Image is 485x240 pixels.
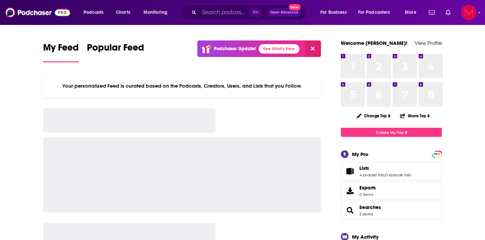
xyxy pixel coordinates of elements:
[415,40,442,46] a: View Profile
[385,173,411,177] a: 0 episode lists
[343,206,357,215] a: Searches
[214,46,256,52] p: Podchaser Update!
[405,8,416,17] span: More
[79,7,112,18] button: open menu
[343,167,357,176] a: Lists
[461,5,476,20] img: User Profile
[5,6,70,19] img: Podchaser - Follow, Share and Rate Podcasts
[353,112,394,120] button: Change Top 8
[84,8,103,17] span: Podcasts
[461,5,476,20] button: Show profile menu
[359,192,376,197] span: 0 items
[316,7,355,18] button: open menu
[359,165,369,171] span: Lists
[341,40,408,46] a: Welcome [PERSON_NAME]!
[359,204,381,210] a: Searches
[199,7,249,18] input: Search podcasts, credits, & more...
[43,42,79,57] span: My Feed
[289,4,301,10] span: New
[259,44,299,54] a: See What's New
[249,8,262,17] span: ⌘ K
[341,128,442,137] a: Create My Top 8
[352,234,379,240] div: My Activity
[111,7,134,18] a: Charts
[341,201,442,219] span: Searches
[87,42,144,62] a: Popular Feed
[187,5,313,20] div: Search podcasts, credits, & more...
[426,7,438,18] a: Show notifications dropdown
[400,109,430,122] button: Share Top 8
[433,151,441,156] a: PRO
[320,8,347,17] span: For Business
[143,8,167,17] span: Monitoring
[352,151,368,157] div: My Pro
[341,182,442,200] a: Exports
[116,8,130,17] span: Charts
[358,8,390,17] span: For Podcasters
[359,212,373,216] a: 3 saved
[270,11,298,14] span: Open Advanced
[343,186,357,196] span: Exports
[359,185,376,191] span: Exports
[433,152,441,157] span: PRO
[267,8,301,17] button: Open AdvancedNew
[87,42,144,57] span: Popular Feed
[43,74,321,97] div: Your personalized Feed is curated based on the Podcasts, Creators, Users, and Lists that you Follow.
[443,7,453,18] a: Show notifications dropdown
[43,42,79,62] a: My Feed
[400,7,425,18] button: open menu
[354,7,400,18] button: open menu
[341,162,442,180] span: Lists
[139,7,176,18] button: open menu
[359,173,385,177] a: 4 podcast lists
[359,165,411,171] a: Lists
[461,5,476,20] span: Logged in as Pamelamcclure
